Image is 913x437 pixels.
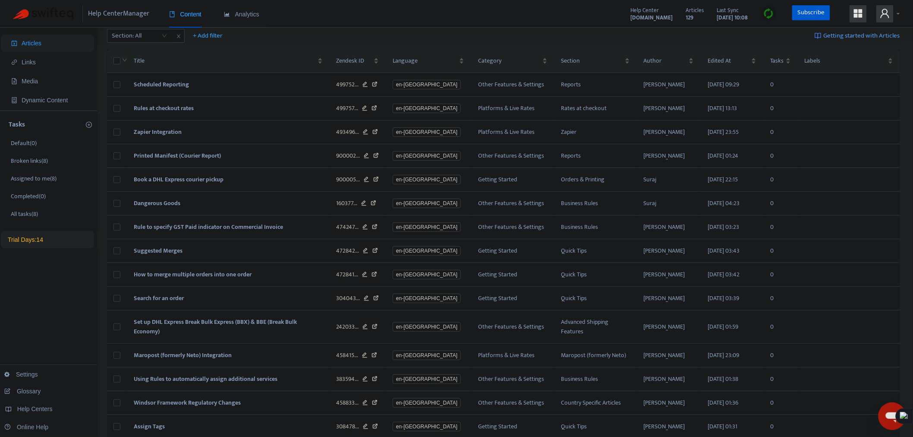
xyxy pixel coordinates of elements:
[224,11,259,18] span: Analytics
[471,120,554,144] td: Platforms & Live Rates
[763,49,798,73] th: Tasks
[554,239,637,263] td: Quick Tips
[554,192,637,215] td: Business Rules
[471,239,554,263] td: Getting Started
[337,127,359,137] span: 493496 ...
[471,168,554,192] td: Getting Started
[708,103,737,113] span: [DATE] 13:13
[631,13,673,22] strong: [DOMAIN_NAME]
[169,11,175,17] span: book
[393,199,461,208] span: en-[GEOGRAPHIC_DATA]
[393,80,461,89] span: en-[GEOGRAPHIC_DATA]
[471,215,554,239] td: Other Features & Settings
[11,97,17,103] span: container
[8,236,43,243] span: Trial Days: 14
[471,73,554,97] td: Other Features & Settings
[386,49,471,73] th: Language
[337,56,372,66] span: Zendesk ID
[134,151,221,161] span: Printed Manifest (Courier Report)
[13,8,73,20] img: Swifteq
[187,29,230,43] button: + Add filter
[763,367,798,391] td: 0
[337,175,360,184] span: 900005 ...
[134,421,165,431] span: Assign Tags
[393,374,461,384] span: en-[GEOGRAPHIC_DATA]
[393,151,461,161] span: en-[GEOGRAPHIC_DATA]
[763,344,798,367] td: 0
[637,49,701,73] th: Author
[127,49,329,73] th: Title
[637,168,701,192] td: Suraj
[393,422,461,431] span: en-[GEOGRAPHIC_DATA]
[637,120,701,144] td: [PERSON_NAME]
[393,56,457,66] span: Language
[708,151,738,161] span: [DATE] 01:24
[763,73,798,97] td: 0
[134,374,277,384] span: Using Rules to automatically assign additional services
[637,97,701,120] td: [PERSON_NAME]
[471,97,554,120] td: Platforms & Live Rates
[637,192,701,215] td: Suraj
[4,388,41,395] a: Glossary
[763,287,798,310] td: 0
[393,222,461,232] span: en-[GEOGRAPHIC_DATA]
[554,49,637,73] th: Section
[637,344,701,367] td: [PERSON_NAME]
[554,344,637,367] td: Maropost (formerly Neto)
[471,391,554,415] td: Other Features & Settings
[22,97,68,104] span: Dynamic Content
[393,322,461,332] span: en-[GEOGRAPHIC_DATA]
[637,215,701,239] td: [PERSON_NAME]
[554,287,637,310] td: Quick Tips
[169,11,201,18] span: Content
[554,144,637,168] td: Reports
[393,104,461,113] span: en-[GEOGRAPHIC_DATA]
[853,8,863,19] span: appstore
[708,398,738,408] span: [DATE] 01:36
[11,78,17,84] span: file-image
[22,78,38,85] span: Media
[708,56,749,66] span: Edited At
[393,351,461,360] span: en-[GEOGRAPHIC_DATA]
[686,13,694,22] strong: 129
[134,222,283,232] span: Rule to specify GST Paid indicator on Commercial Invoice
[134,198,180,208] span: Dangerous Goods
[134,350,232,360] span: Maropost (formerly Neto) Integration
[717,13,748,22] strong: [DATE] 10:08
[134,127,182,137] span: Zapier Integration
[554,168,637,192] td: Orders & Printing
[337,246,359,256] span: 472842 ...
[11,192,46,201] p: Completed ( 0 )
[122,57,127,63] span: down
[637,310,701,344] td: [PERSON_NAME]
[763,144,798,168] td: 0
[471,192,554,215] td: Other Features & Settings
[554,263,637,287] td: Quick Tips
[637,144,701,168] td: [PERSON_NAME]
[134,246,183,256] span: Suggested Merges
[478,56,540,66] span: Category
[708,198,740,208] span: [DATE] 04:23
[471,49,554,73] th: Category
[134,269,252,279] span: How to merge multiple orders into one order
[337,351,359,360] span: 458415 ...
[763,391,798,415] td: 0
[815,29,900,43] a: Getting started with Articles
[805,56,886,66] span: Labels
[798,49,900,73] th: Labels
[554,73,637,97] td: Reports
[11,59,17,65] span: link
[637,287,701,310] td: [PERSON_NAME]
[337,222,359,232] span: 474247 ...
[770,56,784,66] span: Tasks
[708,246,740,256] span: [DATE] 03:43
[708,79,739,89] span: [DATE] 09:29
[11,209,38,218] p: All tasks ( 8 )
[554,391,637,415] td: Country Specific Articles
[792,5,830,21] a: Subscribe
[393,294,461,303] span: en-[GEOGRAPHIC_DATA]
[471,310,554,344] td: Other Features & Settings
[763,192,798,215] td: 0
[561,56,623,66] span: Section
[815,32,822,39] img: image-link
